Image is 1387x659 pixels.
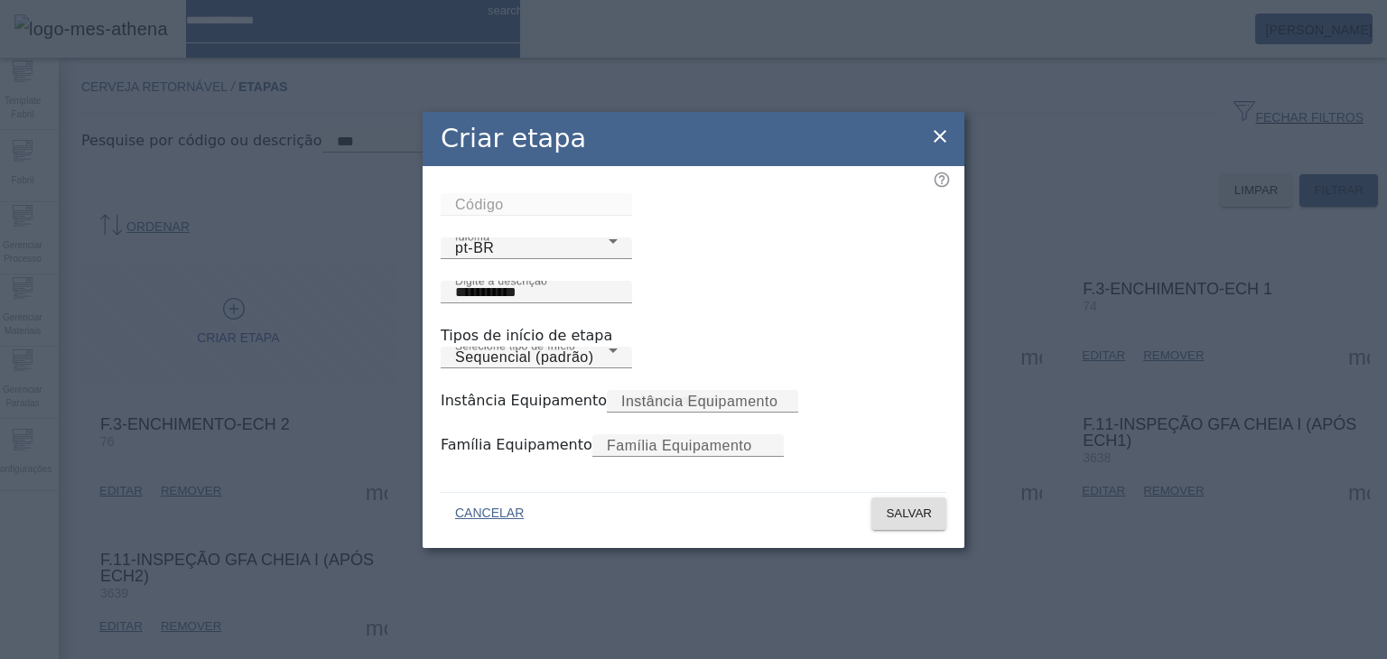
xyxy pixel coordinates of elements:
[871,497,946,530] button: SALVAR
[441,497,538,530] button: CANCELAR
[621,393,777,408] mat-label: Instância Equipamento
[455,505,524,523] span: CANCELAR
[455,274,547,286] mat-label: Digite a descrição
[441,119,586,158] h2: Criar etapa
[455,240,494,255] span: pt-BR
[455,196,504,211] mat-label: Código
[886,505,932,523] span: SALVAR
[607,437,752,452] mat-label: Família Equipamento
[455,349,594,365] span: Sequencial (padrão)
[441,327,612,344] label: Tipos de início de etapa
[441,436,592,453] label: Família Equipamento
[441,392,607,409] label: Instância Equipamento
